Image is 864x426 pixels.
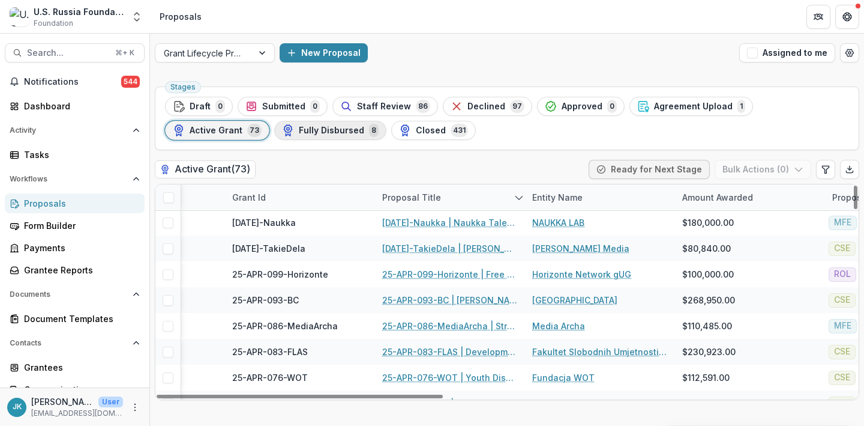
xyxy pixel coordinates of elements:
a: Fundacja WOT [532,371,595,384]
button: Open Documents [5,285,145,304]
div: Proposals [160,10,202,23]
button: Open Workflows [5,169,145,189]
span: $268,950.00 [682,294,735,306]
a: Tasks [5,145,145,165]
button: Active Grant73 [165,121,269,140]
span: 25-APR-093-BC [232,294,299,306]
span: [DATE]-Naukka [232,216,296,229]
a: Form Builder [5,216,145,236]
span: 25-APR-099-Horizonte [232,268,328,281]
span: 0 [215,100,225,113]
span: $100,000.00 [682,397,734,410]
span: 0 [310,100,320,113]
button: Fully Disbursed8 [274,121,386,140]
a: Freedom House, Inc [532,397,616,410]
div: Jemile Kelderman [13,403,22,411]
img: U.S. Russia Foundation [10,7,29,26]
button: Submitted0 [238,97,328,116]
a: 25-APR-086-MediaArcha | Strengthening technologically advanced high-impact journalism to ensure k... [382,320,518,332]
button: Notifications544 [5,72,145,91]
span: Stages [170,83,196,91]
span: 97 [510,100,524,113]
a: [DATE]-Naukka | Naukka Talents: Empowering Russian STEM Professionals for Global Innovation throu... [382,216,518,229]
div: Entity Name [525,184,675,210]
a: [PERSON_NAME] Media [532,242,629,255]
button: Search... [5,43,145,62]
span: 73 [247,124,262,137]
div: Payments [24,242,135,254]
button: Export table data [840,160,859,179]
span: 8 [369,124,379,137]
div: Grantee Reports [24,264,135,276]
button: Approved0 [537,97,625,116]
span: 25-APR-086-MediaArcha [232,320,338,332]
a: Grantees [5,358,145,377]
span: $230,923.00 [682,345,736,358]
div: ⌘ + K [113,46,137,59]
a: Media Archa [532,320,585,332]
span: 1 [737,100,745,113]
span: Active Grant [190,126,242,136]
button: Edit table settings [816,160,835,179]
div: Form Builder [24,219,135,232]
div: Proposal Title [375,191,448,204]
button: New Proposal [280,43,368,62]
div: Proposals [24,197,135,210]
p: [EMAIL_ADDRESS][DOMAIN_NAME] [31,408,123,419]
a: [DATE]-TakieDela | [PERSON_NAME]: Media Supporting Civil Society [382,242,518,255]
div: Grant Id [225,184,375,210]
button: Ready for Next Stage [589,160,710,179]
button: Open Activity [5,121,145,140]
a: 25-APR-083-FLAS | Development of the Faculty of Liberal Arts and Sciences in [GEOGRAPHIC_DATA] – ... [382,345,518,358]
button: Partners [806,5,830,29]
button: Open table manager [840,43,859,62]
div: Entity Name [525,191,590,204]
span: Workflows [10,175,128,183]
button: More [128,400,142,415]
span: $110,485.00 [682,320,732,332]
svg: sorted descending [514,193,524,202]
div: Dashboard [24,100,135,112]
a: Fakultet Slobodnih Umjetnosti i Nauka (FLAS) [532,345,668,358]
span: $180,000.00 [682,216,734,229]
a: Grantee Reports [5,260,145,280]
span: Draft [190,102,211,112]
button: Get Help [835,5,859,29]
span: Declined [467,102,505,112]
div: U.S. Russia Foundation [34,5,124,18]
div: Tasks [24,148,135,161]
span: 25-APR-083-FLAS [232,345,308,358]
span: 0 [607,100,617,113]
a: 25-APR-093-BC | [PERSON_NAME] Center for the Study of Civil Society and Human Rights and Smolny B... [382,294,518,306]
span: Activity [10,126,128,135]
button: Closed431 [391,121,476,140]
div: Document Templates [24,312,135,325]
a: 25-APR-073-FH | Supporting Relocated Civic Activists [382,397,518,410]
div: Grantees [24,361,135,374]
p: User [98,397,123,407]
a: Horizonte Network gUG [532,268,631,281]
h2: Active Grant ( 73 ) [155,160,256,178]
div: Grant Id [225,191,273,204]
span: $112,591.00 [682,371,730,384]
div: Amount Awarded [675,184,825,210]
a: 25-APR-099-Horizonte | Free Press Resilience: Legal Protection and Holistic Support for Media Pro... [382,268,518,281]
span: Approved [562,102,602,112]
a: 25-APR-076-WOT | Youth Discussion Clubs The Politics Space [382,371,518,384]
span: 544 [121,76,140,88]
button: Staff Review86 [332,97,438,116]
a: [GEOGRAPHIC_DATA] [532,294,617,306]
button: Declined97 [443,97,532,116]
span: Submitted [262,102,305,112]
button: Bulk Actions (0) [715,160,811,179]
span: Closed [416,126,446,136]
span: 86 [416,100,430,113]
span: $100,000.00 [682,268,734,281]
span: 25-APR-076-WOT [232,371,308,384]
a: NAUKKA LAB [532,216,584,229]
span: Agreement Upload [654,102,733,112]
span: Foundation [34,18,73,29]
